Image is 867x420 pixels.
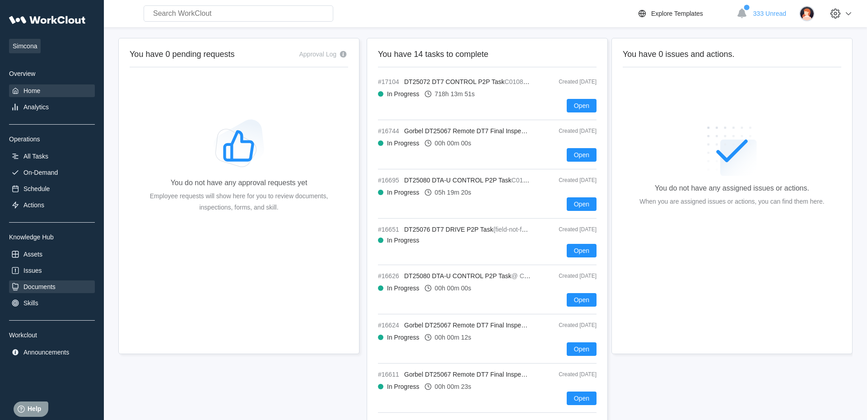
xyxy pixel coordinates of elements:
[23,169,58,176] div: On-Demand
[574,297,589,303] span: Open
[655,184,809,192] div: You do not have any assigned issues or actions.
[378,322,401,329] span: #16624
[567,392,597,405] button: Open
[387,140,420,147] div: In Progress
[378,177,401,184] span: #16695
[574,201,589,207] span: Open
[387,189,420,196] div: In Progress
[23,299,38,307] div: Skills
[378,226,401,233] span: #16651
[435,189,471,196] div: 05h 19m 20s
[378,49,597,60] h2: You have 14 tasks to complete
[435,90,475,98] div: 718h 13m 51s
[387,285,420,292] div: In Progress
[23,283,56,290] div: Documents
[404,127,549,135] span: Gorbel DT25067 Remote DT7 Final Inspection Task
[9,264,95,277] a: Issues
[9,346,95,359] a: Announcements
[9,199,95,211] a: Actions
[567,244,597,257] button: Open
[574,103,589,109] span: Open
[144,191,334,213] div: Employee requests will show here for you to review documents, inspections, forms, and skill.
[9,135,95,143] div: Operations
[171,179,308,187] div: You do not have any approval requests yet
[404,371,549,378] span: Gorbel DT25067 Remote DT7 Final Inspection Task
[9,280,95,293] a: Documents
[378,127,401,135] span: #16744
[651,10,703,17] div: Explore Templates
[387,334,420,341] div: In Progress
[9,166,95,179] a: On-Demand
[567,148,597,162] button: Open
[378,371,401,378] span: #16611
[574,247,589,254] span: Open
[9,331,95,339] div: Workclout
[504,78,527,85] mark: C01081
[435,285,471,292] div: 00h 00m 00s
[144,5,333,22] input: Search WorkClout
[23,153,48,160] div: All Tasks
[538,273,597,279] div: Created [DATE]
[637,8,732,19] a: Explore Templates
[23,201,44,209] div: Actions
[23,87,40,94] div: Home
[404,177,512,184] span: DT25080 DTA-U CONTROL P2P Task
[387,90,420,98] div: In Progress
[574,346,589,352] span: Open
[23,267,42,274] div: Issues
[538,128,597,134] div: Created [DATE]
[623,49,841,60] h2: You have 0 issues and actions.
[404,226,493,233] span: DT25076 DT7 DRIVE P2P Task
[23,103,49,111] div: Analytics
[378,78,401,85] span: #17104
[9,39,41,53] span: Simcona
[9,182,95,195] a: Schedule
[299,51,336,58] div: Approval Log
[404,272,512,280] span: DT25080 DTA-U CONTROL P2P Task
[387,237,420,244] div: In Progress
[538,371,597,378] div: Created [DATE]
[435,334,471,341] div: 00h 00m 12s
[9,248,95,261] a: Assets
[512,177,534,184] mark: C01068
[493,226,538,233] mark: {field-not-found}
[538,226,597,233] div: Created [DATE]
[130,49,235,60] h2: You have 0 pending requests
[639,196,824,207] div: When you are assigned issues or actions, you can find them here.
[404,322,549,329] span: Gorbel DT25067 Remote DT7 Final Inspection Task
[512,272,595,280] mark: @ Control Unit Serial Number
[9,70,95,77] div: Overview
[9,233,95,241] div: Knowledge Hub
[538,177,597,183] div: Created [DATE]
[23,185,50,192] div: Schedule
[9,101,95,113] a: Analytics
[574,152,589,158] span: Open
[538,322,597,328] div: Created [DATE]
[567,293,597,307] button: Open
[753,10,786,17] span: 333 Unread
[9,150,95,163] a: All Tasks
[387,383,420,390] div: In Progress
[574,395,589,401] span: Open
[567,99,597,112] button: Open
[404,78,504,85] span: DT25072 DT7 CONTROL P2P Task
[378,272,401,280] span: #16626
[799,6,815,21] img: user-2.png
[567,342,597,356] button: Open
[538,79,597,85] div: Created [DATE]
[435,140,471,147] div: 00h 00m 00s
[9,297,95,309] a: Skills
[567,197,597,211] button: Open
[435,383,471,390] div: 00h 00m 23s
[23,349,69,356] div: Announcements
[23,251,42,258] div: Assets
[9,84,95,97] a: Home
